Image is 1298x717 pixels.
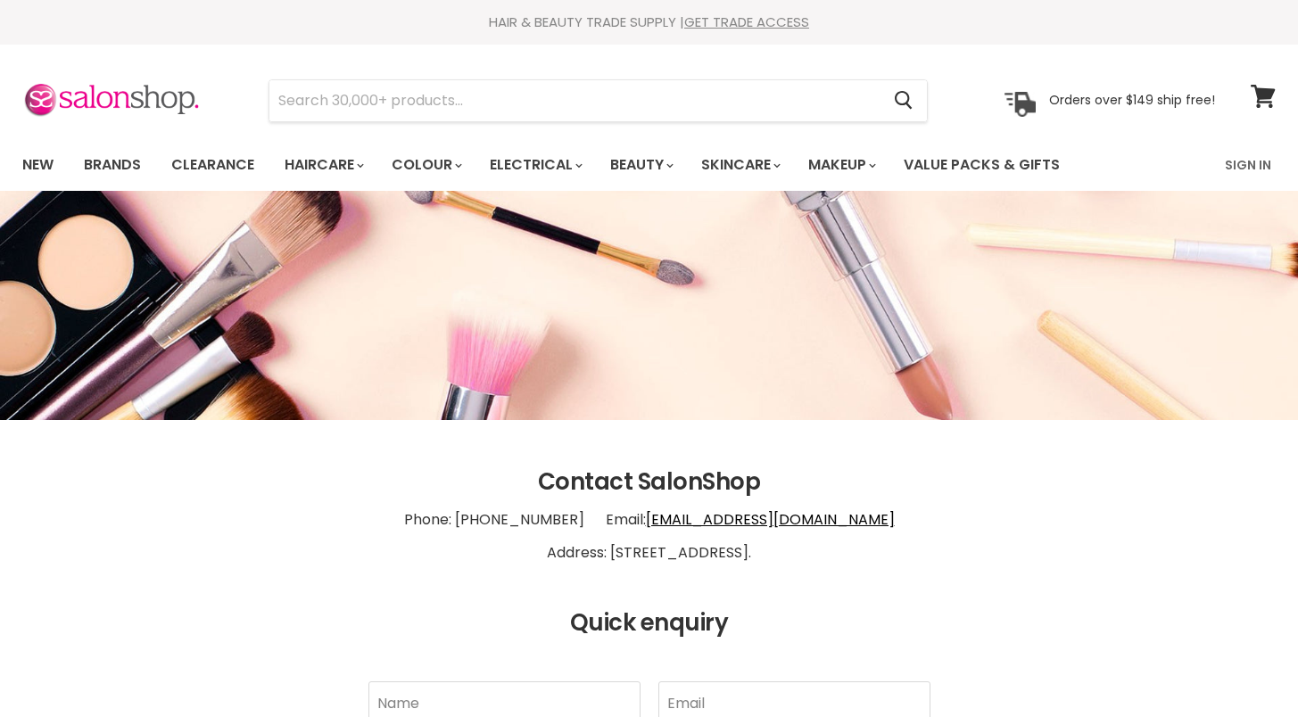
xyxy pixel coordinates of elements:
[271,146,375,184] a: Haircare
[22,495,1276,577] p: Phone: [PHONE_NUMBER] Email: Address: [STREET_ADDRESS].
[158,146,268,184] a: Clearance
[22,610,1276,637] h2: Quick enquiry
[597,146,684,184] a: Beauty
[9,139,1144,191] ul: Main menu
[70,146,154,184] a: Brands
[646,509,895,530] a: [EMAIL_ADDRESS][DOMAIN_NAME]
[22,469,1276,496] h2: Contact SalonShop
[688,146,791,184] a: Skincare
[890,146,1073,184] a: Value Packs & Gifts
[476,146,593,184] a: Electrical
[1214,146,1282,184] a: Sign In
[795,146,887,184] a: Makeup
[880,80,927,121] button: Search
[269,80,880,121] input: Search
[1049,92,1215,108] p: Orders over $149 ship free!
[378,146,473,184] a: Colour
[684,12,809,31] a: GET TRADE ACCESS
[269,79,928,122] form: Product
[9,146,67,184] a: New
